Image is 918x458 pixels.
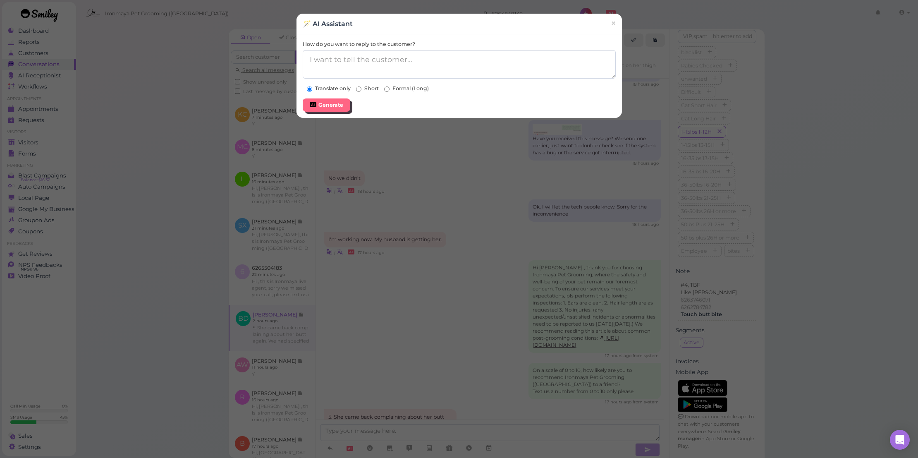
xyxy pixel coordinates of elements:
input: Translate only [307,86,312,92]
div: Open Intercom Messenger [890,430,910,450]
label: Translate only [307,85,351,92]
input: Short [356,86,361,92]
label: How do you want to reply to the customer? [303,41,415,48]
label: Short [356,85,379,92]
span: × [610,17,616,29]
input: Formal (Long) [384,86,390,92]
div: Generate [318,101,343,109]
h4: 🪄 AI Assistant [303,20,353,28]
button: Generate [303,98,350,112]
label: Formal (Long) [384,85,429,92]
